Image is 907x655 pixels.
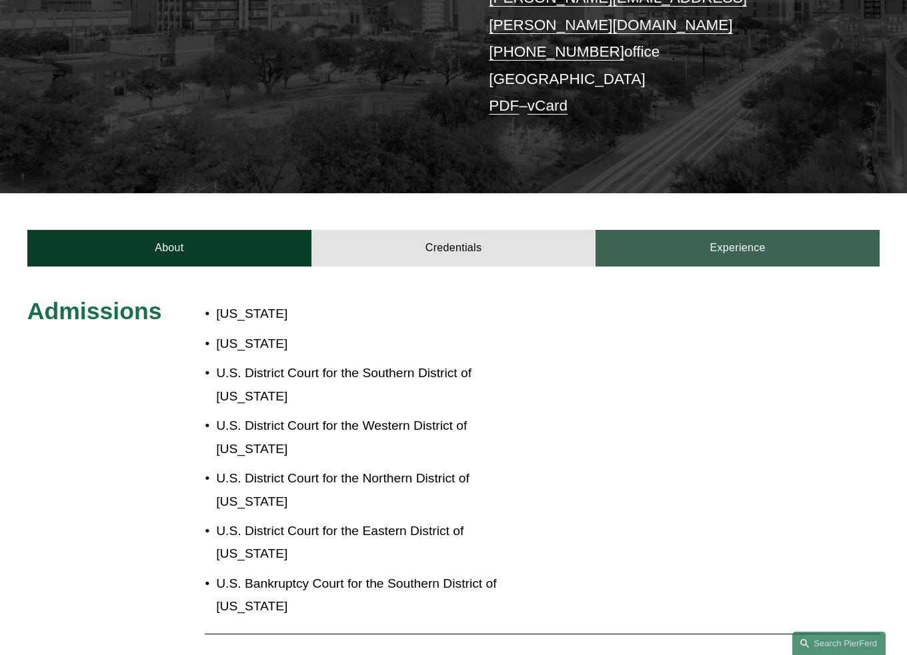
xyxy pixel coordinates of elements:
a: Experience [596,230,880,267]
span: Admissions [27,298,162,325]
a: PDF [489,97,519,114]
p: U.S. Bankruptcy Court for the Southern District of [US_STATE] [216,572,524,618]
a: [PHONE_NUMBER] [489,43,624,60]
p: U.S. District Court for the Eastern District of [US_STATE] [216,520,524,566]
p: U.S. District Court for the Northern District of [US_STATE] [216,467,524,513]
a: About [27,230,311,267]
a: vCard [528,97,568,114]
p: U.S. District Court for the Western District of [US_STATE] [216,414,524,460]
a: Credentials [311,230,596,267]
a: Search this site [792,632,886,655]
p: U.S. District Court for the Southern District of [US_STATE] [216,362,524,408]
p: [US_STATE] [216,332,524,356]
p: [US_STATE] [216,303,524,326]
